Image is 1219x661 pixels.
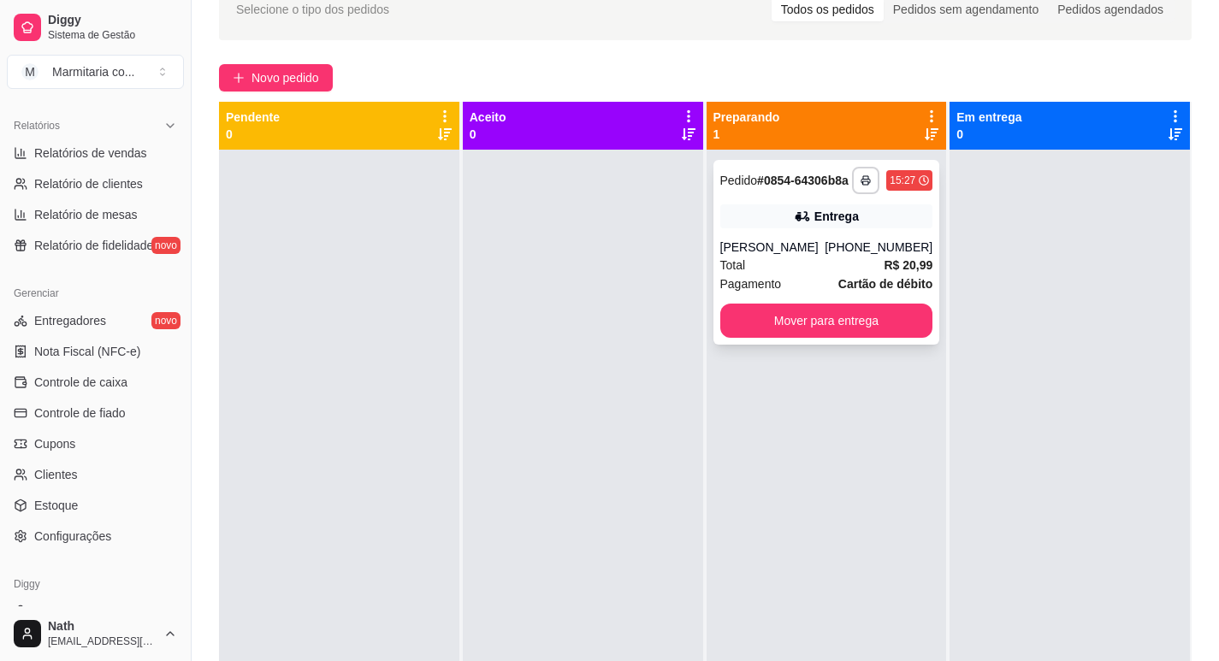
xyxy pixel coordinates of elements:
div: Entrega [814,208,859,225]
div: [PERSON_NAME] [720,239,825,256]
a: Controle de caixa [7,369,184,396]
span: M [21,63,38,80]
a: Relatório de mesas [7,201,184,228]
button: Select a team [7,55,184,89]
span: Relatório de clientes [34,175,143,192]
button: Mover para entrega [720,304,933,338]
a: DiggySistema de Gestão [7,7,184,48]
span: Relatórios [14,119,60,133]
div: Diggy [7,570,184,598]
span: Novo pedido [251,68,319,87]
span: Entregadores [34,312,106,329]
p: Preparando [713,109,780,126]
a: Relatórios de vendas [7,139,184,167]
span: Estoque [34,497,78,514]
span: Planos [34,603,71,620]
div: [PHONE_NUMBER] [825,239,932,256]
span: Controle de fiado [34,404,126,422]
a: Controle de fiado [7,399,184,427]
button: Nath[EMAIL_ADDRESS][DOMAIN_NAME] [7,613,184,654]
span: Pagamento [720,274,782,293]
span: Relatórios de vendas [34,145,147,162]
span: Sistema de Gestão [48,28,177,42]
span: plus [233,72,245,84]
div: Gerenciar [7,280,184,307]
p: 0 [956,126,1021,143]
span: Total [720,256,746,274]
span: Nath [48,619,157,634]
a: Planos [7,598,184,625]
span: Nota Fiscal (NFC-e) [34,343,140,360]
span: Configurações [34,528,111,545]
span: Diggy [48,13,177,28]
p: Aceito [470,109,506,126]
p: Em entrega [956,109,1021,126]
span: Relatório de mesas [34,206,138,223]
a: Clientes [7,461,184,488]
strong: Cartão de débito [838,277,932,291]
a: Configurações [7,522,184,550]
div: Marmitaria co ... [52,63,134,80]
p: 0 [470,126,506,143]
span: Cupons [34,435,75,452]
p: 1 [713,126,780,143]
div: 15:27 [890,174,915,187]
span: Controle de caixa [34,374,127,391]
p: 0 [226,126,280,143]
a: Relatório de fidelidadenovo [7,232,184,259]
p: Pendente [226,109,280,126]
span: Relatório de fidelidade [34,237,153,254]
span: Clientes [34,466,78,483]
span: Pedido [720,174,758,187]
a: Estoque [7,492,184,519]
strong: # 0854-64306b8a [757,174,849,187]
a: Nota Fiscal (NFC-e) [7,338,184,365]
strong: R$ 20,99 [884,258,932,272]
a: Relatório de clientes [7,170,184,198]
button: Novo pedido [219,64,333,91]
span: [EMAIL_ADDRESS][DOMAIN_NAME] [48,634,157,648]
a: Cupons [7,430,184,457]
a: Entregadoresnovo [7,307,184,334]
